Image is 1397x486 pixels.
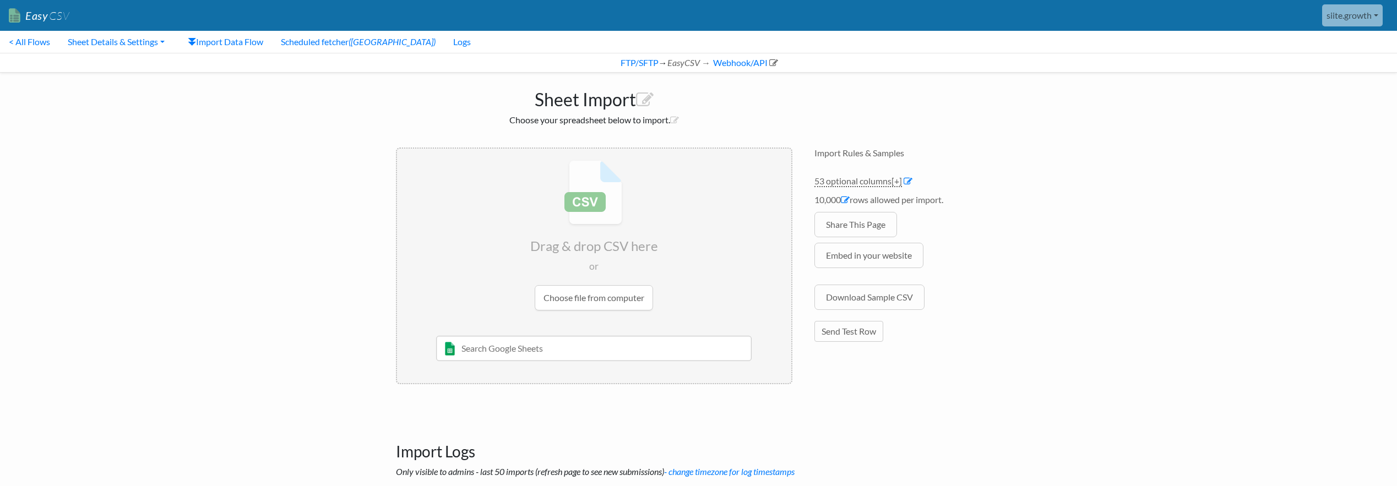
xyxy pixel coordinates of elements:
[814,176,902,187] a: 53 optional columns[+]
[667,57,710,68] i: EasyCSV →
[349,36,436,47] i: ([GEOGRAPHIC_DATA])
[9,4,69,27] a: EasyCSV
[814,243,923,268] a: Embed in your website
[48,9,69,23] span: CSV
[814,193,1002,212] li: 10,000 rows allowed per import.
[396,415,1002,461] h3: Import Logs
[814,321,883,342] a: Send Test Row
[59,31,173,53] a: Sheet Details & Settings
[1322,4,1383,26] a: siite.growth
[711,57,778,68] a: Webhook/API
[179,31,272,53] a: Import Data Flow
[444,31,480,53] a: Logs
[814,285,925,310] a: Download Sample CSV
[396,466,795,477] i: Only visible to admins - last 50 imports (refresh page to see new submissions)
[436,336,752,361] input: Search Google Sheets
[272,31,444,53] a: Scheduled fetcher([GEOGRAPHIC_DATA])
[892,176,902,186] span: [+]
[814,148,1002,158] h4: Import Rules & Samples
[396,84,792,110] h1: Sheet Import
[664,466,795,477] a: - change timezone for log timestamps
[814,212,897,237] a: Share This Page
[396,114,792,125] h2: Choose your spreadsheet below to import.
[619,57,659,68] a: FTP/SFTP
